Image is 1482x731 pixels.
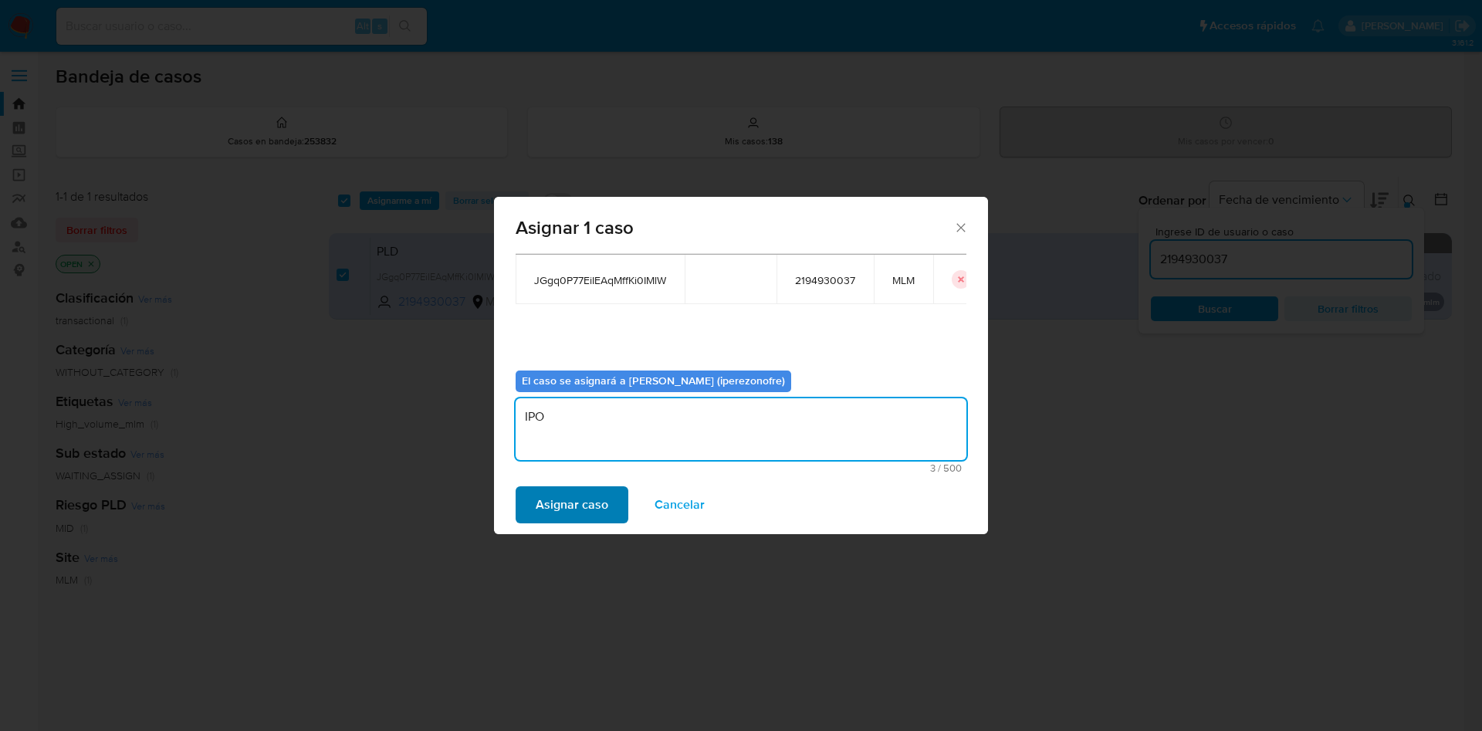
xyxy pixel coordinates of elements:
div: assign-modal [494,197,988,534]
button: icon-button [952,270,970,289]
span: Asignar caso [536,488,608,522]
button: Cancelar [634,486,725,523]
span: 2194930037 [795,273,855,287]
span: MLM [892,273,915,287]
span: Máximo 500 caracteres [520,463,962,473]
span: Cancelar [655,488,705,522]
b: El caso se asignará a [PERSON_NAME] (iperezonofre) [522,373,785,388]
span: Asignar 1 caso [516,218,953,237]
button: Asignar caso [516,486,628,523]
textarea: IPO [516,398,966,460]
button: Cerrar ventana [953,220,967,234]
span: JGgq0P77EiIEAqMffKi0IMlW [534,273,666,287]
